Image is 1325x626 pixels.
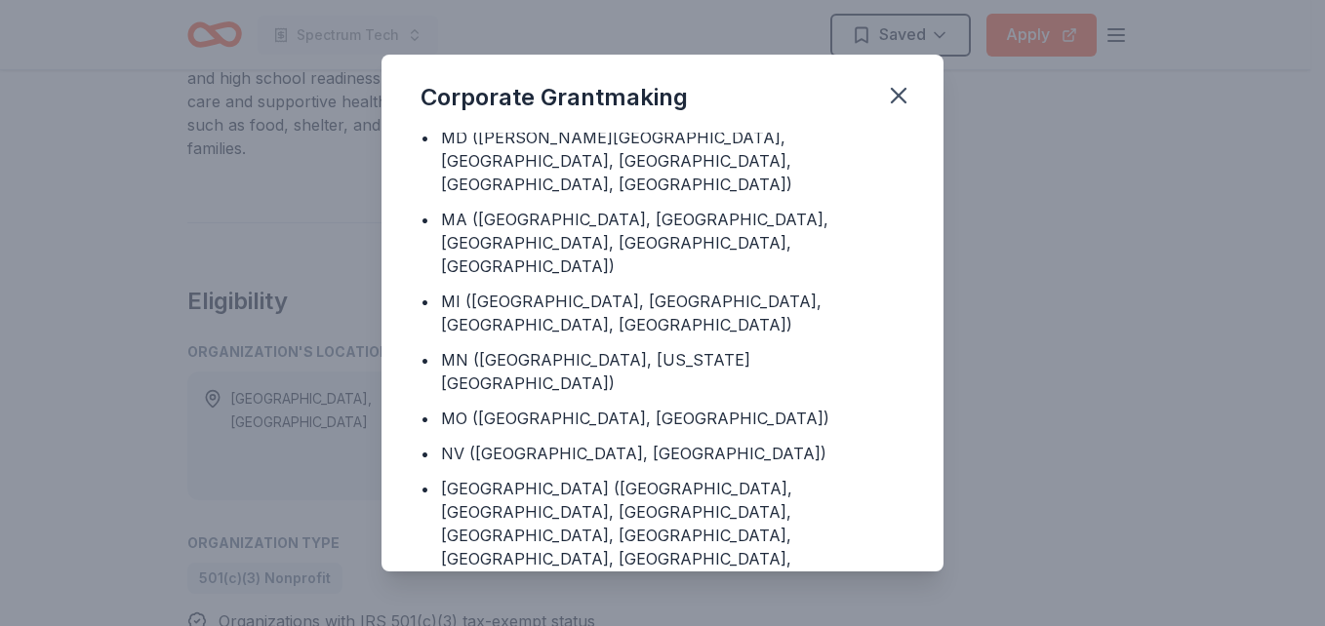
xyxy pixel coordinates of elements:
[421,477,429,500] div: •
[441,208,904,278] div: MA ([GEOGRAPHIC_DATA], [GEOGRAPHIC_DATA], [GEOGRAPHIC_DATA], [GEOGRAPHIC_DATA], [GEOGRAPHIC_DATA])
[441,290,904,336] div: MI ([GEOGRAPHIC_DATA], [GEOGRAPHIC_DATA], [GEOGRAPHIC_DATA], [GEOGRAPHIC_DATA])
[421,208,429,231] div: •
[421,348,429,372] div: •
[421,442,429,465] div: •
[441,477,904,594] div: [GEOGRAPHIC_DATA] ([GEOGRAPHIC_DATA], [GEOGRAPHIC_DATA], [GEOGRAPHIC_DATA], [GEOGRAPHIC_DATA], [G...
[421,126,429,149] div: •
[441,348,904,395] div: MN ([GEOGRAPHIC_DATA], [US_STATE][GEOGRAPHIC_DATA])
[421,407,429,430] div: •
[441,442,826,465] div: NV ([GEOGRAPHIC_DATA], [GEOGRAPHIC_DATA])
[421,290,429,313] div: •
[441,407,829,430] div: MO ([GEOGRAPHIC_DATA], [GEOGRAPHIC_DATA])
[441,126,904,196] div: MD ([PERSON_NAME][GEOGRAPHIC_DATA], [GEOGRAPHIC_DATA], [GEOGRAPHIC_DATA], [GEOGRAPHIC_DATA], [GEO...
[421,82,688,113] div: Corporate Grantmaking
